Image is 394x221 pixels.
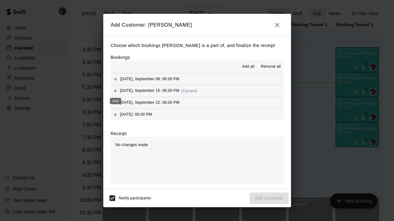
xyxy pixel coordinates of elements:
[111,76,120,81] span: Add
[238,62,258,72] button: Add all
[111,55,130,60] label: Bookings
[111,112,120,117] span: Add
[242,64,255,70] span: Add all
[103,14,291,36] h2: Add Customer: [PERSON_NAME]
[111,88,120,93] span: Add
[119,196,151,201] span: Notify participants
[111,109,284,120] button: Add[DATE]: 06:00 PM
[111,42,284,50] p: Choose which bookings [PERSON_NAME] is a part of, and finalize the receipt
[111,97,284,109] button: Add[DATE], September 22: 06:00 PM
[111,73,284,85] button: Add[DATE], September 08: 06:00 PM
[120,77,180,81] span: [DATE], September 08: 06:00 PM
[258,62,283,72] button: Remove all
[120,89,180,93] span: [DATE], September 15: 06:00 PM
[111,85,284,97] button: Add[DATE], September 15: 06:00 PM(Current)
[110,98,121,104] div: Add
[120,100,180,105] span: [DATE], September 22: 06:00 PM
[111,100,120,105] span: Add
[120,112,152,117] span: [DATE]: 06:00 PM
[261,64,281,70] span: Remove all
[116,143,148,147] span: No changes made
[181,89,197,93] span: (Current)
[111,130,127,137] label: Receipt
